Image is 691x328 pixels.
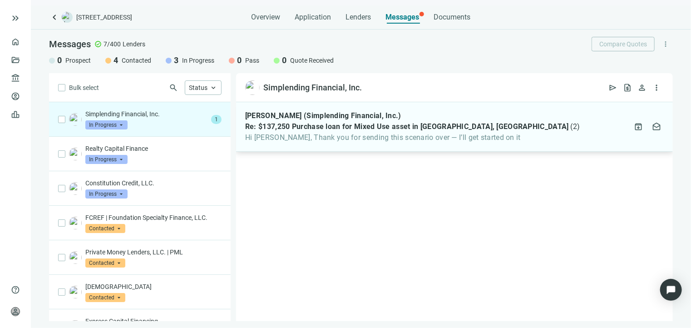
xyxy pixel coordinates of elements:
[69,83,99,93] span: Bulk select
[606,80,620,95] button: send
[434,13,471,22] span: Documents
[85,109,207,119] p: Simplending Financial, Inc.
[11,307,20,316] span: person
[10,13,21,24] button: keyboard_double_arrow_right
[237,55,242,66] span: 0
[85,144,222,153] p: Realty Capital Finance
[637,83,647,92] span: person
[57,55,62,66] span: 0
[263,82,362,93] div: Simplending Financial, Inc.
[252,13,281,22] span: Overview
[85,317,222,326] p: Express Capital Financing
[245,122,569,131] span: Re: $137,250 Purchase loan for Mixed Use asset in [GEOGRAPHIC_DATA], [GEOGRAPHIC_DATA]
[245,133,580,142] span: Hi [PERSON_NAME], Thank you for sending this scenario over — I’ll get started on it
[189,84,207,91] span: Status
[295,13,331,22] span: Application
[592,37,655,51] button: Compare Quotes
[386,13,420,21] span: Messages
[85,155,128,164] span: In Progress
[69,217,82,229] img: a21573ec-ed12-4093-9b89-0a429ff42e80.png
[94,40,102,48] span: check_circle
[85,248,222,257] p: Private Money Lenders, LLC. | PML
[85,189,128,199] span: In Progress
[69,251,82,264] img: c3510e10-e30c-4f20-84b3-b55eff1bb01b
[174,55,178,66] span: 3
[123,40,145,49] span: Lenders
[114,55,118,66] span: 4
[76,13,132,22] span: [STREET_ADDRESS]
[69,113,82,126] img: eb8ac056-2661-47f8-968c-b7715a2336ed
[649,119,664,134] button: drafts
[69,148,82,160] img: 85dd5760-c392-4697-a020-fa9a80e90766
[346,13,371,22] span: Lenders
[631,119,646,134] button: archive
[11,74,17,83] span: account_balance
[104,40,121,49] span: 7/400
[290,56,334,65] span: Quote Received
[652,83,661,92] span: more_vert
[245,80,260,95] img: eb8ac056-2661-47f8-968c-b7715a2336ed
[169,83,178,92] span: search
[49,12,60,23] a: keyboard_arrow_left
[635,80,649,95] button: person
[85,179,222,188] p: Constitution Credit, LLC.
[245,111,401,120] span: [PERSON_NAME] (Simplending Financial, Inc.)
[661,40,670,48] span: more_vert
[49,39,91,50] span: Messages
[571,122,580,131] span: ( 2 )
[11,285,20,294] span: help
[660,279,682,301] div: Open Intercom Messenger
[85,224,125,233] span: Contacted
[62,12,73,23] img: deal-logo
[620,80,635,95] button: request_quote
[182,56,214,65] span: In Progress
[209,84,217,92] span: keyboard_arrow_up
[658,37,673,51] button: more_vert
[623,83,632,92] span: request_quote
[69,286,82,298] img: 68f0e6ed-f538-4860-bbc1-396c910a60b7.png
[652,122,661,131] span: drafts
[65,56,91,65] span: Prospect
[85,282,222,291] p: [DEMOGRAPHIC_DATA]
[634,122,643,131] span: archive
[85,120,128,129] span: In Progress
[85,258,125,268] span: Contacted
[69,182,82,195] img: a1e29679-8d33-4935-a95a-c3a000c7acad.png
[85,293,125,302] span: Contacted
[211,115,222,124] span: 1
[649,80,664,95] button: more_vert
[122,56,151,65] span: Contacted
[245,56,259,65] span: Pass
[282,55,286,66] span: 0
[608,83,617,92] span: send
[85,213,222,222] p: FCREF | Foundation Specialty Finance, LLC.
